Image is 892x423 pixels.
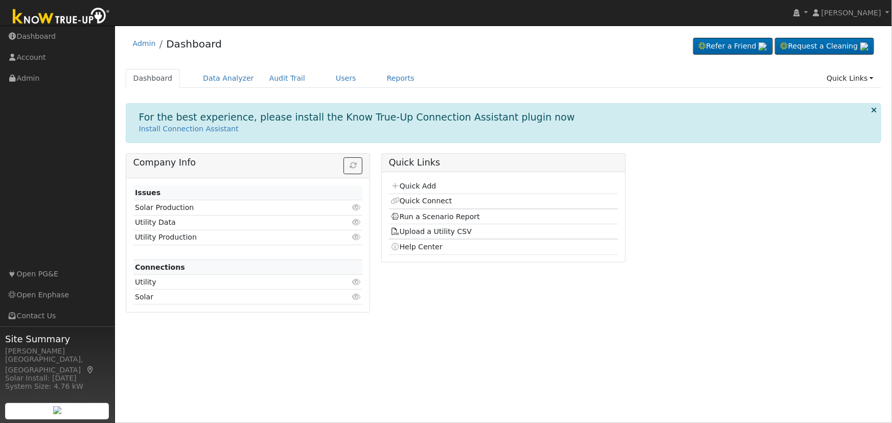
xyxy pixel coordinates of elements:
div: [GEOGRAPHIC_DATA], [GEOGRAPHIC_DATA] [5,354,109,375]
a: Run a Scenario Report [391,213,480,221]
a: Admin [133,39,156,48]
strong: Connections [135,263,185,271]
a: Install Connection Assistant [139,125,239,133]
div: Solar Install: [DATE] [5,373,109,384]
h5: Company Info [133,157,363,168]
a: Request a Cleaning [775,38,874,55]
a: Quick Links [819,69,881,88]
span: Site Summary [5,332,109,346]
a: Map [86,366,95,374]
img: retrieve [53,406,61,414]
td: Solar [133,290,326,304]
i: Click to view [352,293,361,300]
img: retrieve [759,42,767,51]
a: Upload a Utility CSV [391,227,472,236]
a: Dashboard [166,38,222,50]
a: Refer a Friend [693,38,773,55]
h1: For the best experience, please install the Know True-Up Connection Assistant plugin now [139,111,575,123]
img: retrieve [860,42,868,51]
a: Users [328,69,364,88]
div: [PERSON_NAME] [5,346,109,357]
a: Data Analyzer [195,69,262,88]
div: System Size: 4.76 kW [5,381,109,392]
i: Click to view [352,219,361,226]
i: Click to view [352,233,361,241]
h5: Quick Links [389,157,619,168]
a: Help Center [391,243,443,251]
td: Utility Production [133,230,326,245]
i: Click to view [352,204,361,211]
strong: Issues [135,189,161,197]
img: Know True-Up [8,6,115,29]
td: Utility [133,275,326,290]
i: Click to view [352,278,361,286]
a: Audit Trail [262,69,313,88]
span: [PERSON_NAME] [821,9,881,17]
a: Dashboard [126,69,180,88]
td: Utility Data [133,215,326,230]
a: Reports [379,69,422,88]
a: Quick Connect [391,197,452,205]
a: Quick Add [391,182,436,190]
td: Solar Production [133,200,326,215]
